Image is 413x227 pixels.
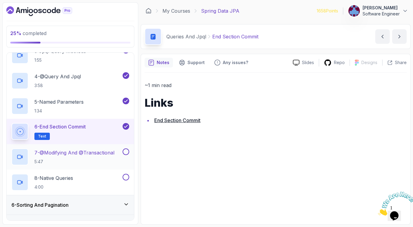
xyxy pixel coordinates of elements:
p: 6 - End Section Commit [34,123,86,130]
button: 8-Native Queries4:00 [11,174,129,191]
button: Feedback button [211,58,252,67]
button: next content [392,29,407,44]
p: Slides [302,60,314,66]
p: 5:47 [34,159,114,165]
p: Spring Data JPA [201,7,239,15]
p: 3:58 [34,83,81,89]
p: 4 - @Query And Jpql [34,73,81,80]
a: Repo [319,59,350,66]
button: Share [382,60,407,66]
p: Designs [361,60,377,66]
button: 6-End Section CommitText [11,123,129,140]
p: 1:55 [34,57,86,63]
p: Queries And Jpql [166,33,206,40]
p: Software Engineer [363,11,400,17]
a: My Courses [162,7,190,15]
p: Any issues? [223,60,248,66]
p: ~1 min read [145,81,407,89]
p: 1658 Points [317,8,338,14]
button: 7-@Modifying And @Transactional5:47 [11,148,129,165]
button: 4-@Query And Jpql3:58 [11,72,129,89]
button: notes button [145,58,173,67]
button: previous content [375,29,390,44]
p: Support [187,60,205,66]
p: [PERSON_NAME] [363,5,400,11]
button: 6-Sorting And Pagination [7,195,134,215]
p: 4:00 [34,184,73,190]
span: 1 [2,2,5,8]
span: completed [10,30,46,36]
iframe: chat widget [376,189,413,218]
p: Repo [334,60,345,66]
p: 1:34 [34,108,84,114]
span: Text [38,134,46,139]
p: 5 - Named Parameters [34,98,84,105]
img: Chat attention grabber [2,2,40,26]
p: End Section Commit [212,33,258,40]
p: 8 - Native Queries [34,174,73,182]
h3: 6 - Sorting And Pagination [11,201,69,209]
a: Dashboard [6,6,86,16]
h1: Links [145,97,407,109]
button: user profile image[PERSON_NAME]Software Engineer [348,5,408,17]
a: Dashboard [146,8,152,14]
button: 5-Named Parameters1:34 [11,98,129,115]
img: user profile image [348,5,360,17]
p: 7 - @Modifying And @Transactional [34,149,114,156]
p: Notes [157,60,169,66]
button: Support button [175,58,208,67]
button: 3-Jpql Query Methods1:55 [11,47,129,64]
span: 25 % [10,30,21,36]
a: Slides [288,60,319,66]
p: Share [395,60,407,66]
a: End Section Commit [154,117,200,123]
